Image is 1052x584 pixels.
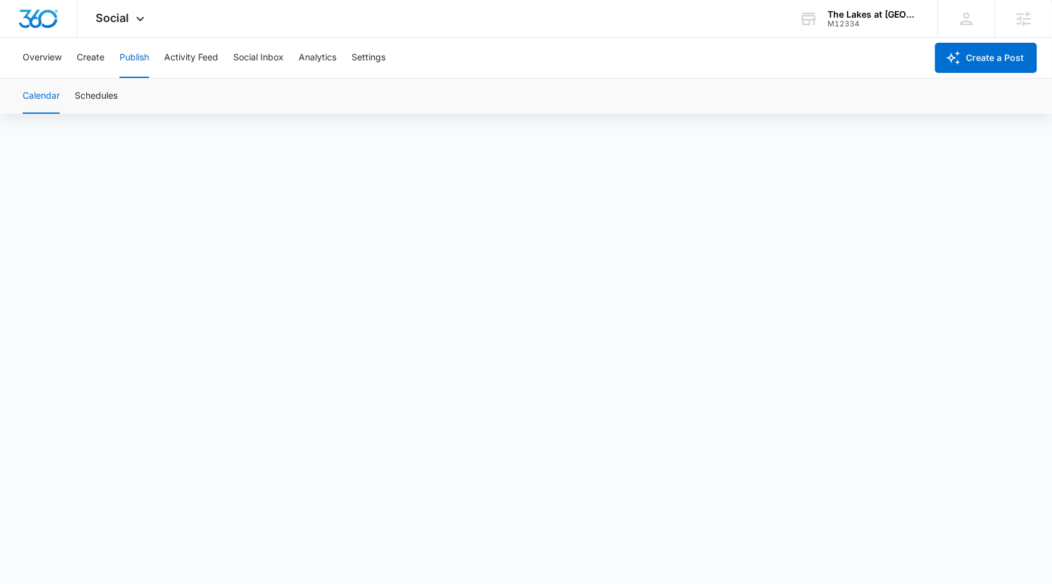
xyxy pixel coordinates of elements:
button: Social Inbox [233,38,284,78]
button: Activity Feed [164,38,218,78]
button: Publish [119,38,149,78]
span: Social [96,11,130,25]
div: account id [828,19,919,28]
button: Analytics [299,38,336,78]
button: Calendar [23,79,60,114]
button: Create a Post [935,43,1037,73]
div: account name [828,9,919,19]
button: Settings [352,38,385,78]
button: Schedules [75,79,118,114]
button: Create [77,38,104,78]
button: Overview [23,38,62,78]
